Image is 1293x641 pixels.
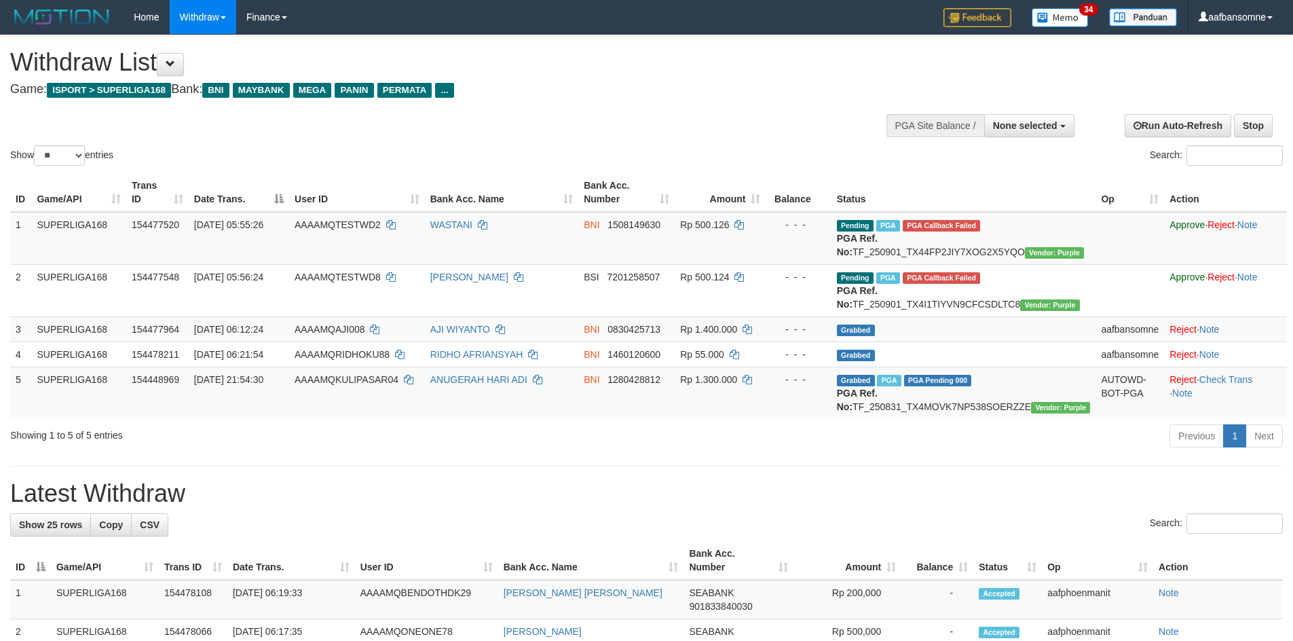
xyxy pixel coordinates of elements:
a: Reject [1207,219,1235,230]
span: BNI [584,349,599,360]
span: Vendor URL: https://trx4.1velocity.biz [1031,402,1090,414]
td: · [1164,316,1287,342]
span: ISPORT > SUPERLIGA168 [47,83,171,98]
img: MOTION_logo.png [10,7,113,27]
td: SUPERLIGA168 [31,316,126,342]
a: [PERSON_NAME] [PERSON_NAME] [504,587,662,598]
a: Run Auto-Refresh [1125,114,1231,137]
span: Accepted [979,627,1019,638]
td: - [901,580,973,619]
td: SUPERLIGA168 [51,580,159,619]
span: Marked by aafmaleo [876,272,900,284]
span: Rp 1.300.000 [680,374,737,385]
span: 154478211 [132,349,179,360]
span: 154477548 [132,272,179,282]
span: BNI [202,83,229,98]
span: Grabbed [837,350,875,361]
span: PGA Pending [904,375,972,386]
a: CSV [131,513,168,536]
div: - - - [771,373,825,386]
span: Copy 1280428812 to clipboard [607,374,660,385]
span: Pending [837,220,874,232]
img: Button%20Memo.svg [1032,8,1089,27]
span: ... [435,83,453,98]
span: Copy 7201258507 to clipboard [607,272,660,282]
a: ANUGERAH HARI ADI [430,374,527,385]
a: 1 [1223,424,1246,447]
div: Showing 1 to 5 of 5 entries [10,423,529,442]
span: [DATE] 05:55:26 [194,219,263,230]
span: Rp 55.000 [680,349,724,360]
span: MAYBANK [233,83,290,98]
span: AAAAMQAJI008 [295,324,365,335]
a: Note [1159,587,1179,598]
div: - - - [771,323,825,336]
h1: Latest Withdraw [10,480,1283,507]
span: AAAAMQKULIPASAR04 [295,374,398,385]
div: - - - [771,218,825,232]
span: BNI [584,374,599,385]
a: Note [1199,349,1220,360]
div: - - - [771,270,825,284]
td: Rp 200,000 [793,580,901,619]
span: Copy 0830425713 to clipboard [607,324,660,335]
span: Copy 901833840030 to clipboard [689,601,752,612]
input: Search: [1186,145,1283,166]
span: [DATE] 06:21:54 [194,349,263,360]
th: Op: activate to sort column ascending [1042,541,1153,580]
img: Feedback.jpg [943,8,1011,27]
a: RIDHO AFRIANSYAH [430,349,523,360]
th: Balance: activate to sort column ascending [901,541,973,580]
th: Game/API: activate to sort column ascending [51,541,159,580]
label: Search: [1150,145,1283,166]
td: · · [1164,264,1287,316]
a: Stop [1234,114,1273,137]
span: PGA Error [903,220,980,232]
span: AAAAMQTESTWD8 [295,272,381,282]
span: BNI [584,324,599,335]
th: Bank Acc. Name: activate to sort column ascending [498,541,684,580]
td: 3 [10,316,31,342]
td: aafbansomne [1095,316,1164,342]
td: TF_250831_TX4MOVK7NP538SOERZZE [831,367,1096,419]
td: SUPERLIGA168 [31,264,126,316]
th: Status: activate to sort column ascending [973,541,1042,580]
span: AAAAMQTESTWD2 [295,219,381,230]
span: Copy [99,519,123,530]
td: 1 [10,212,31,265]
span: Copy 1508149630 to clipboard [607,219,660,230]
span: Grabbed [837,375,875,386]
span: Vendor URL: https://trx4.1velocity.biz [1025,247,1084,259]
td: 5 [10,367,31,419]
td: · · [1164,212,1287,265]
th: ID: activate to sort column descending [10,541,51,580]
td: SUPERLIGA168 [31,212,126,265]
a: Note [1237,219,1258,230]
td: AUTOWD-BOT-PGA [1095,367,1164,419]
td: · · [1164,367,1287,419]
div: - - - [771,348,825,361]
th: User ID: activate to sort column ascending [289,173,425,212]
a: Previous [1169,424,1224,447]
th: Action [1153,541,1283,580]
span: 154448969 [132,374,179,385]
th: Bank Acc. Number: activate to sort column ascending [578,173,675,212]
b: PGA Ref. No: [837,388,878,412]
a: AJI WIYANTO [430,324,490,335]
select: Showentries [34,145,85,166]
input: Search: [1186,513,1283,534]
a: Reject [1207,272,1235,282]
span: 154477964 [132,324,179,335]
th: Status [831,173,1096,212]
td: 2 [10,264,31,316]
a: WASTANI [430,219,472,230]
th: Amount: activate to sort column ascending [793,541,901,580]
span: 34 [1079,3,1098,16]
span: PGA Error [903,272,980,284]
label: Search: [1150,513,1283,534]
span: None selected [993,120,1057,131]
span: Copy 1460120600 to clipboard [607,349,660,360]
span: Marked by aafchhiseyha [877,375,901,386]
th: Game/API: activate to sort column ascending [31,173,126,212]
a: Reject [1169,374,1197,385]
